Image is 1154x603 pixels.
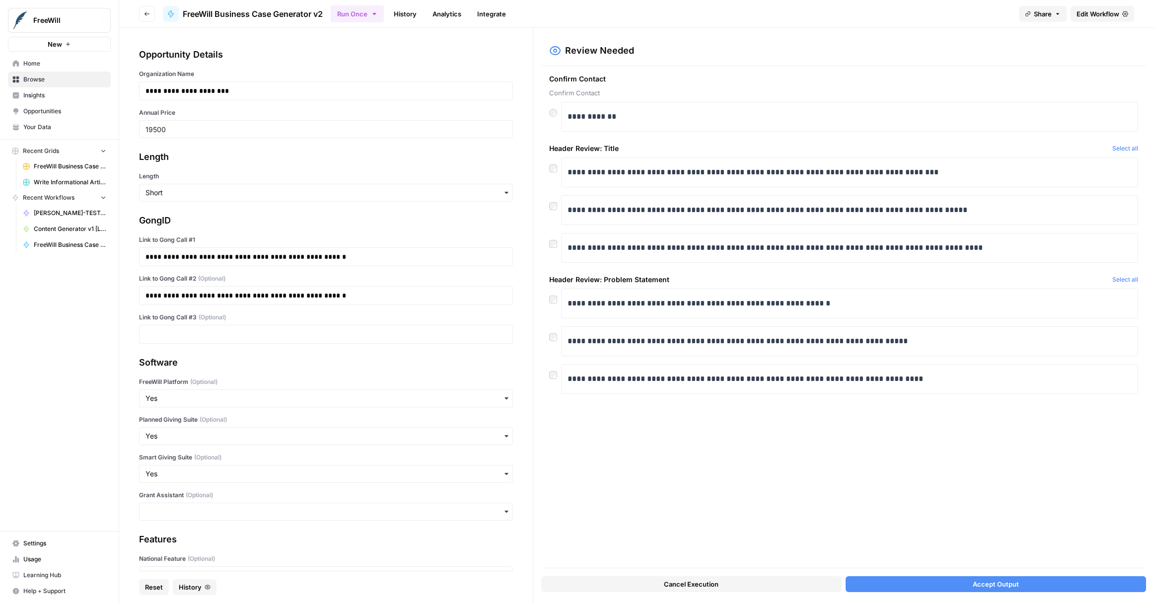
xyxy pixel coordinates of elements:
[23,587,106,596] span: Help + Support
[1019,6,1067,22] button: Share
[34,209,106,218] span: [PERSON_NAME]-TEST-Content Generator v2 [DRAFT]
[33,15,93,25] span: FreeWill
[139,356,513,370] div: Software
[163,6,323,22] a: FreeWill Business Case Generator v2
[34,225,106,233] span: Content Generator v1 [LIVE]
[8,87,111,103] a: Insights
[139,150,513,164] div: Length
[8,119,111,135] a: Your Data
[194,453,221,462] span: (Optional)
[1077,9,1119,19] span: Edit Workflow
[139,377,513,386] label: FreeWill Platform
[139,579,169,595] button: Reset
[139,415,513,424] label: Planned Giving Suite
[18,174,111,190] a: Write Informational Articles
[18,237,111,253] a: FreeWill Business Case Generator [[PERSON_NAME]'s Edit - Do Not Use]
[8,144,111,158] button: Recent Grids
[8,535,111,551] a: Settings
[34,162,106,171] span: FreeWill Business Case Generator v2 Grid
[139,235,513,244] label: Link to Gong Call #1
[48,39,62,49] span: New
[190,377,217,386] span: (Optional)
[549,144,1108,153] span: Header Review: Title
[145,582,163,592] span: Reset
[139,70,513,78] label: Organization Name
[145,188,506,198] input: Short
[8,72,111,87] a: Browse
[188,554,215,563] span: (Optional)
[471,6,512,22] a: Integrate
[8,37,111,52] button: New
[139,48,513,62] div: Opportunity Details
[139,554,513,563] label: National Feature
[23,123,106,132] span: Your Data
[549,88,1138,98] span: Confirm Contact
[145,570,506,580] input: Yes
[139,453,513,462] label: Smart Giving Suite
[18,158,111,174] a: FreeWill Business Case Generator v2 Grid
[139,172,513,181] label: Length
[11,11,29,29] img: FreeWill Logo
[139,313,513,322] label: Link to Gong Call #3
[145,393,506,403] input: Yes
[1034,9,1052,19] span: Share
[1071,6,1134,22] a: Edit Workflow
[23,571,106,580] span: Learning Hub
[18,221,111,237] a: Content Generator v1 [LIVE]
[8,103,111,119] a: Opportunities
[199,313,226,322] span: (Optional)
[139,532,513,546] div: Features
[34,178,106,187] span: Write Informational Articles
[1112,275,1138,285] button: Select all
[427,6,467,22] a: Analytics
[173,579,216,595] button: History
[23,91,106,100] span: Insights
[18,205,111,221] a: [PERSON_NAME]-TEST-Content Generator v2 [DRAFT]
[139,491,513,500] label: Grant Assistant
[8,583,111,599] button: Help + Support
[139,214,513,227] div: GongID
[139,274,513,283] label: Link to Gong Call #2
[200,415,227,424] span: (Optional)
[8,551,111,567] a: Usage
[145,431,506,441] input: Yes
[549,74,1138,84] span: Confirm Contact
[846,576,1146,592] button: Accept Output
[139,108,513,117] label: Annual Price
[388,6,423,22] a: History
[8,567,111,583] a: Learning Hub
[198,274,225,283] span: (Optional)
[541,576,842,592] button: Cancel Execution
[23,555,106,564] span: Usage
[549,275,1108,285] span: Header Review: Problem Statement
[186,491,213,500] span: (Optional)
[565,44,634,58] h2: Review Needed
[23,75,106,84] span: Browse
[8,190,111,205] button: Recent Workflows
[331,5,384,22] button: Run Once
[23,59,106,68] span: Home
[23,193,74,202] span: Recent Workflows
[23,539,106,548] span: Settings
[23,107,106,116] span: Opportunities
[1112,144,1138,153] button: Select all
[664,579,719,589] span: Cancel Execution
[23,147,59,155] span: Recent Grids
[179,582,202,592] span: History
[8,56,111,72] a: Home
[145,469,506,479] input: Yes
[8,8,111,33] button: Workspace: FreeWill
[183,8,323,20] span: FreeWill Business Case Generator v2
[34,240,106,249] span: FreeWill Business Case Generator [[PERSON_NAME]'s Edit - Do Not Use]
[973,579,1019,589] span: Accept Output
